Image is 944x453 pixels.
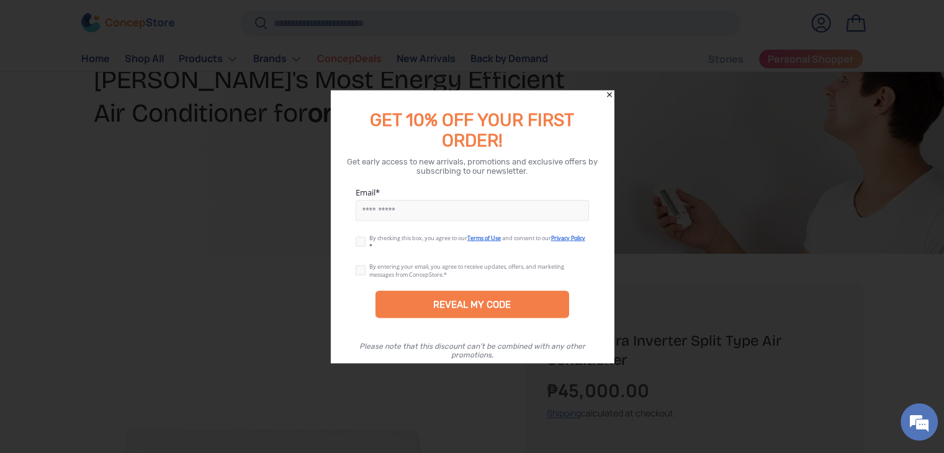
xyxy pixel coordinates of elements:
[433,299,511,310] div: REVEAL MY CODE
[551,234,585,242] a: Privacy Policy
[375,291,569,318] div: REVEAL MY CODE
[605,91,614,99] div: Close
[370,110,574,151] span: GET 10% OFF YOUR FIRST ORDER!
[467,234,501,242] a: Terms of Use
[343,342,601,359] div: Please note that this discount can’t be combined with any other promotions.
[369,234,467,242] span: By checking this box, you agree to our
[369,262,564,279] div: By entering your email, you agree to receive updates, offers, and marketing messages from ConcepS...
[356,187,589,198] label: Email
[502,234,551,242] span: and consent to our
[346,157,599,176] div: Get early access to new arrivals, promotions and exclusive offers by subscribing to our newsletter.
